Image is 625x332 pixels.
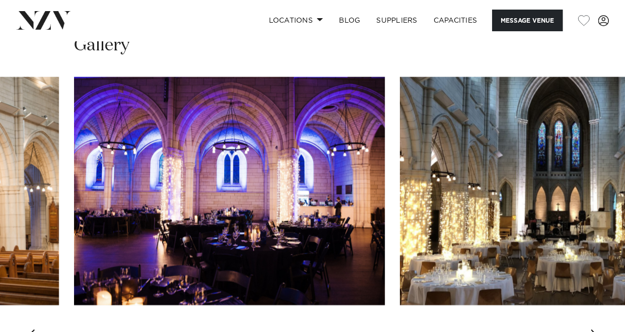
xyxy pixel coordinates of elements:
a: Locations [260,10,331,31]
swiper-slide: 7 / 15 [74,77,385,305]
h2: Gallery [74,34,129,57]
a: Capacities [426,10,485,31]
a: SUPPLIERS [368,10,425,31]
img: nzv-logo.png [16,11,71,29]
button: Message Venue [492,10,563,31]
a: BLOG [331,10,368,31]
